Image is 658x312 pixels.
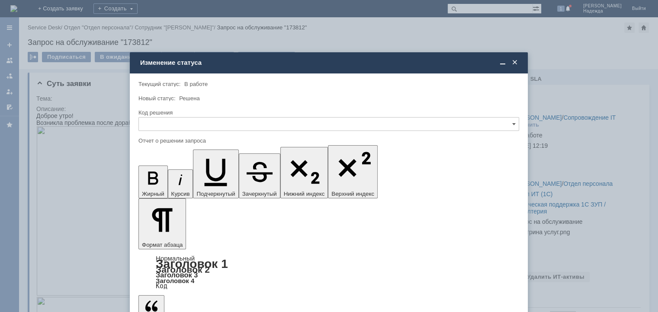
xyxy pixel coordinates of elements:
[156,277,194,284] a: Заголовок 4
[138,81,180,87] label: Текущий статус:
[184,81,208,87] span: В работе
[138,95,176,102] label: Новый статус:
[156,264,210,274] a: Заголовок 2
[171,191,190,197] span: Курсив
[280,147,328,198] button: Нижний индекс
[168,169,193,198] button: Курсив
[138,255,519,289] div: Формат абзаца
[328,145,378,198] button: Верхний индекс
[239,153,280,198] button: Зачеркнутый
[179,95,199,102] span: Решена
[242,191,277,197] span: Зачеркнутый
[156,271,198,279] a: Заголовок 3
[140,59,519,67] div: Изменение статуса
[138,138,517,143] div: Отчет о решении запроса
[156,255,195,262] a: Нормальный
[156,282,167,290] a: Код
[138,110,517,115] div: Код решения
[138,198,186,249] button: Формат абзаца
[142,191,164,197] span: Жирный
[142,242,183,248] span: Формат абзаца
[196,191,235,197] span: Подчеркнутый
[510,59,519,67] span: Закрыть
[156,257,228,271] a: Заголовок 1
[498,59,507,67] span: Свернуть (Ctrl + M)
[284,191,325,197] span: Нижний индекс
[193,150,238,198] button: Подчеркнутый
[331,191,374,197] span: Верхний индекс
[138,166,168,198] button: Жирный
